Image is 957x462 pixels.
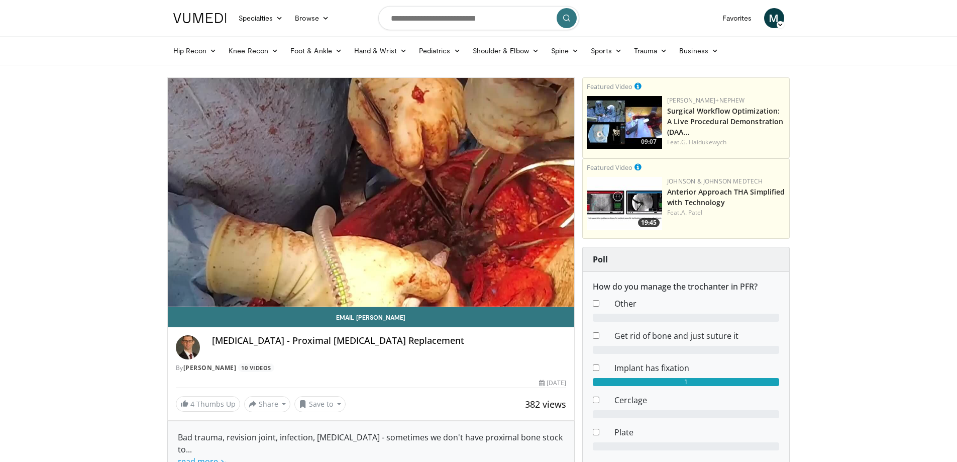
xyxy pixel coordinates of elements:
a: 4 Thumbs Up [176,396,240,412]
button: Save to [294,396,346,412]
a: 10 Videos [238,363,275,372]
a: Anterior Approach THA Simplified with Technology [667,187,785,207]
div: [DATE] [539,379,566,388]
a: Sports [585,41,628,61]
a: Hand & Wrist [348,41,413,61]
input: Search topics, interventions [378,6,579,30]
a: Specialties [233,8,289,28]
span: 19:45 [638,218,660,227]
a: 09:07 [587,96,662,149]
a: Email [PERSON_NAME] [168,307,575,327]
a: 19:45 [587,177,662,230]
dd: Other [607,298,787,310]
small: Featured Video [587,82,632,91]
a: Spine [545,41,585,61]
a: [PERSON_NAME] [183,363,237,372]
button: Share [244,396,291,412]
dd: Cerclage [607,394,787,406]
a: Knee Recon [223,41,284,61]
img: 06bb1c17-1231-4454-8f12-6191b0b3b81a.150x105_q85_crop-smart_upscale.jpg [587,177,662,230]
img: VuMedi Logo [173,13,227,23]
div: Feat. [667,208,785,217]
span: 382 views [525,398,566,410]
video-js: Video Player [168,78,575,307]
a: [PERSON_NAME]+Nephew [667,96,745,105]
small: Featured Video [587,163,632,172]
a: Shoulder & Elbow [467,41,545,61]
a: Browse [289,8,335,28]
dd: Plate [607,426,787,438]
a: M [764,8,784,28]
a: Trauma [628,41,674,61]
span: 4 [190,399,194,409]
a: Favorites [716,8,758,28]
a: Surgical Workflow Optimization: A Live Procedural Demonstration (DAA… [667,106,783,137]
img: Avatar [176,335,200,359]
a: Hip Recon [167,41,223,61]
div: Feat. [667,138,785,147]
img: bcfc90b5-8c69-4b20-afee-af4c0acaf118.150x105_q85_crop-smart_upscale.jpg [587,96,662,149]
div: By [176,363,567,373]
dd: Get rid of bone and just suture it [607,330,787,342]
a: A. Patel [681,208,703,217]
h4: [MEDICAL_DATA] - Proximal [MEDICAL_DATA] Replacement [212,335,567,346]
a: Foot & Ankle [284,41,348,61]
strong: Poll [593,254,608,265]
a: Business [673,41,724,61]
div: 1 [593,378,779,386]
span: 09:07 [638,137,660,146]
a: Johnson & Johnson MedTech [667,177,763,186]
h6: How do you manage the trochanter in PFR? [593,282,779,292]
a: Pediatrics [413,41,467,61]
dd: Implant has fixation [607,362,787,374]
a: G. Haidukewych [681,138,726,146]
